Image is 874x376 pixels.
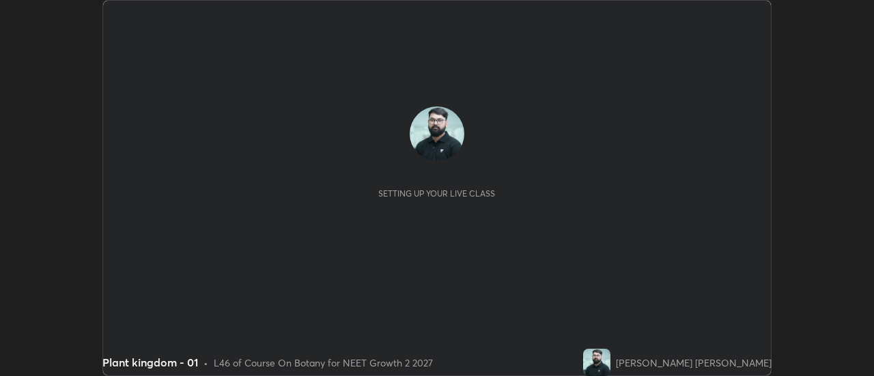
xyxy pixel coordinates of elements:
div: L46 of Course On Botany for NEET Growth 2 2027 [214,356,433,370]
div: • [203,356,208,370]
div: Setting up your live class [378,188,495,199]
div: Plant kingdom - 01 [102,354,198,371]
img: 962a5ef9ae1549bc87716ea8f1eb62b1.jpg [410,106,464,161]
div: [PERSON_NAME] [PERSON_NAME] [616,356,772,370]
img: 962a5ef9ae1549bc87716ea8f1eb62b1.jpg [583,349,610,376]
